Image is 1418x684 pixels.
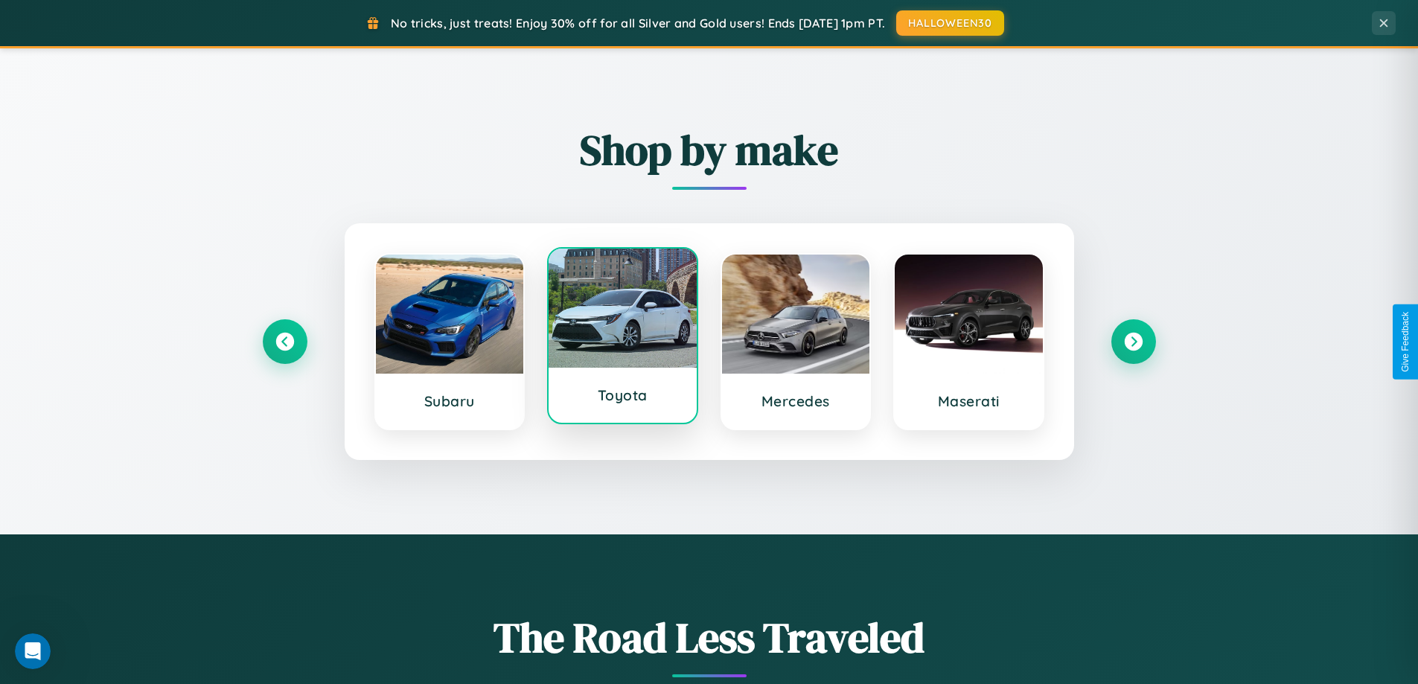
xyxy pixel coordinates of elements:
[391,16,885,31] span: No tricks, just treats! Enjoy 30% off for all Silver and Gold users! Ends [DATE] 1pm PT.
[1400,312,1411,372] div: Give Feedback
[563,386,682,404] h3: Toyota
[737,392,855,410] h3: Mercedes
[15,633,51,669] iframe: Intercom live chat
[263,121,1156,179] h2: Shop by make
[391,392,509,410] h3: Subaru
[910,392,1028,410] h3: Maserati
[263,609,1156,666] h1: The Road Less Traveled
[896,10,1004,36] button: HALLOWEEN30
